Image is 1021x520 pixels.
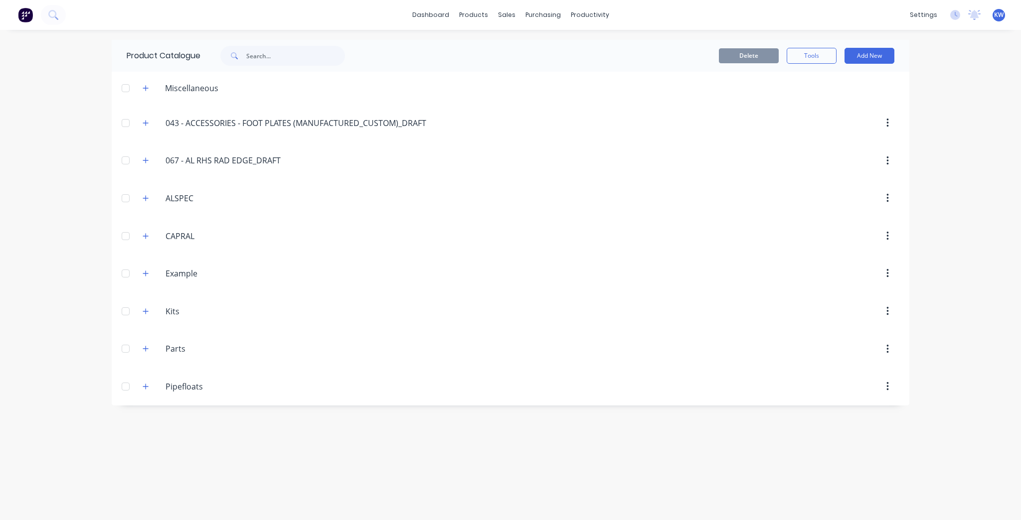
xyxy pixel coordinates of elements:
img: Factory [18,7,33,22]
button: Tools [787,48,837,64]
input: Enter category name [166,381,284,392]
a: dashboard [407,7,454,22]
input: Enter category name [166,154,284,166]
input: Enter category name [166,192,284,204]
div: products [454,7,493,22]
div: Product Catalogue [112,40,200,72]
input: Search... [246,46,345,66]
div: settings [905,7,942,22]
div: productivity [566,7,614,22]
div: Miscellaneous [157,82,226,94]
input: Enter category name [166,305,284,317]
div: purchasing [520,7,566,22]
span: KW [994,10,1004,19]
input: Enter category name [166,267,284,279]
input: Enter category name [166,343,284,355]
button: Delete [719,48,779,63]
input: Enter category name [166,230,284,242]
button: Add New [845,48,894,64]
input: Enter category name [166,117,428,129]
div: sales [493,7,520,22]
